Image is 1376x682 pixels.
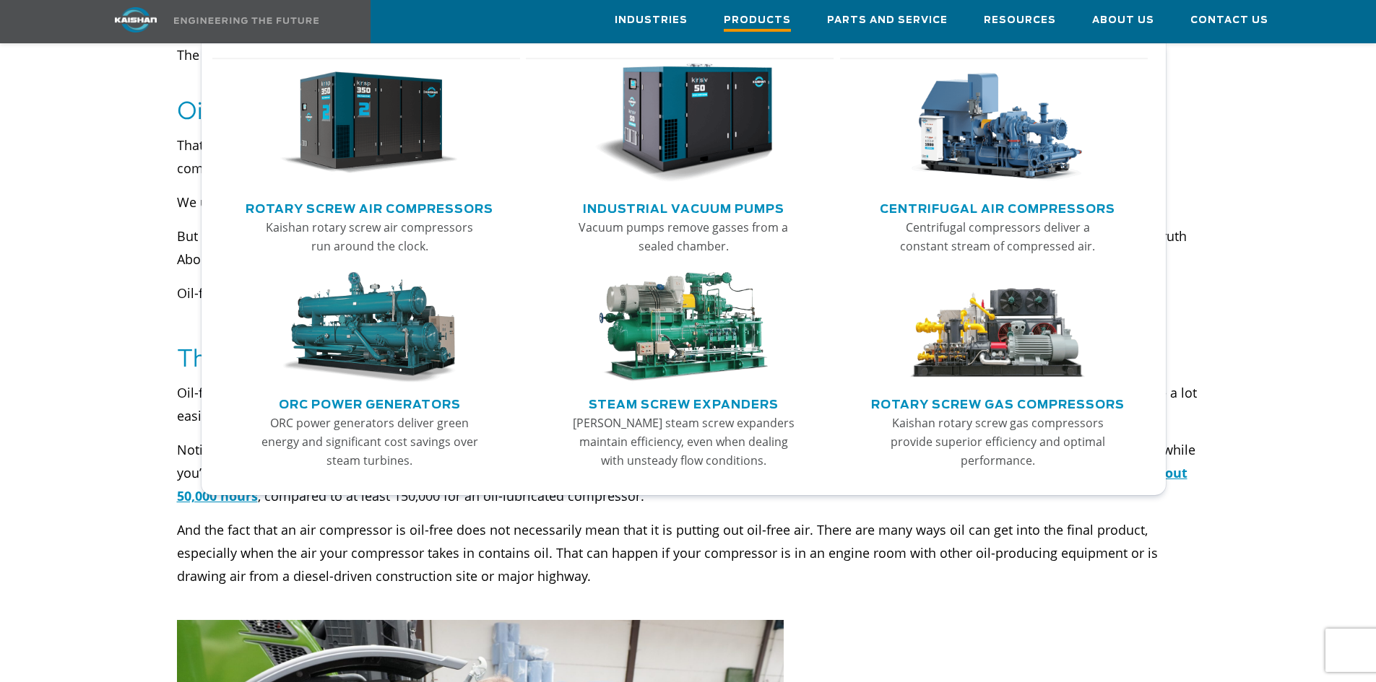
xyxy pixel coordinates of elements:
[885,414,1110,470] p: Kaishan rotary screw gas compressors provide superior efficiency and optimal performance.
[871,392,1125,414] a: Rotary Screw Gas Compressors
[571,218,796,255] p: Vacuum pumps remove gasses from a sealed chamber.
[827,12,948,29] span: Parts and Service
[82,7,190,32] img: kaishan logo
[177,43,1200,89] p: The industry is one of our favorites, and we’ve come to admire the dedication and resourcefulness...
[177,224,1200,271] p: But we’ve found that traditional oil-lubricated compressors work well in agriculture, too, with p...
[827,1,948,40] a: Parts and Service
[1092,1,1154,40] a: About Us
[909,64,1086,183] img: thumb-Centrifugal-Air-Compressors
[615,1,688,40] a: Industries
[280,272,458,383] img: thumb-ORC-Power-Generators
[177,381,1200,427] p: Oil-free air compressors do have some advantages, of course. In addition to reducing the risk of ...
[984,1,1056,40] a: Resources
[174,17,319,24] img: Engineering the future
[177,191,1200,214] p: We understand the logic. They’re saying that ag producers have to meet food industry standards si...
[177,281,1200,305] p: Oil-free compressors are simply not the only option.
[583,196,784,218] a: Industrial Vacuum Pumps
[724,1,791,43] a: Products
[177,134,1200,180] p: That’s why we hate it when our competitors attempt to pressure the nation’s farmers to use oil-fr...
[1092,12,1154,29] span: About Us
[571,414,796,470] p: [PERSON_NAME] steam screw expanders maintain efficiency, even when dealing with unsteady flow con...
[280,64,458,183] img: thumb-Rotary-Screw-Air-Compressors
[257,414,483,470] p: ORC power generators deliver green energy and significant cost savings over steam turbines.
[724,12,791,32] span: Products
[885,218,1110,255] p: Centrifugal compressors deliver a constant stream of compressed air.
[279,392,461,414] a: ORC Power Generators
[615,12,688,29] span: Industries
[589,392,779,414] a: Steam Screw Expanders
[1190,12,1268,29] span: Contact Us
[177,89,1200,130] h3: Oil-Free Vs. Oil-Lubricated Compressors
[246,196,493,218] a: Rotary Screw Air Compressors
[909,272,1086,383] img: thumb-Rotary-Screw-Gas-Compressors
[177,337,1200,377] h3: The Pros and Cons of Oil-Free Air Compressors
[594,64,772,183] img: thumb-Industrial-Vacuum-Pumps
[880,196,1115,218] a: Centrifugal Air Compressors
[177,518,1200,587] p: And the fact that an air compressor is oil-free does not necessarily mean that it is putting out ...
[594,272,772,383] img: thumb-Steam-Screw-Expanders
[257,218,483,255] p: Kaishan rotary screw air compressors run around the clock.
[177,438,1200,507] p: Notice the addition of the word “routine”: oil-free compressors typically need to be rebuilt afte...
[1190,1,1268,40] a: Contact Us
[984,12,1056,29] span: Resources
